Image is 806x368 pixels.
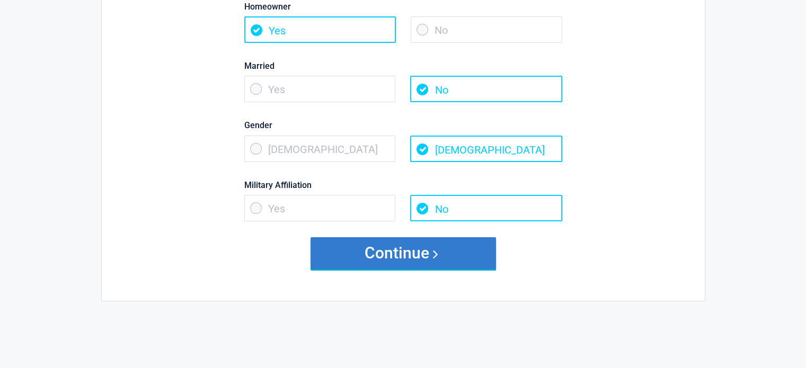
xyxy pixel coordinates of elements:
[410,195,562,221] span: No
[244,178,562,192] label: Military Affiliation
[311,237,496,269] button: Continue
[410,76,562,102] span: No
[244,16,396,43] span: Yes
[244,118,562,132] label: Gender
[244,195,396,221] span: Yes
[244,136,396,162] span: [DEMOGRAPHIC_DATA]
[244,76,396,102] span: Yes
[411,16,562,43] span: No
[410,136,562,162] span: [DEMOGRAPHIC_DATA]
[244,59,562,73] label: Married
